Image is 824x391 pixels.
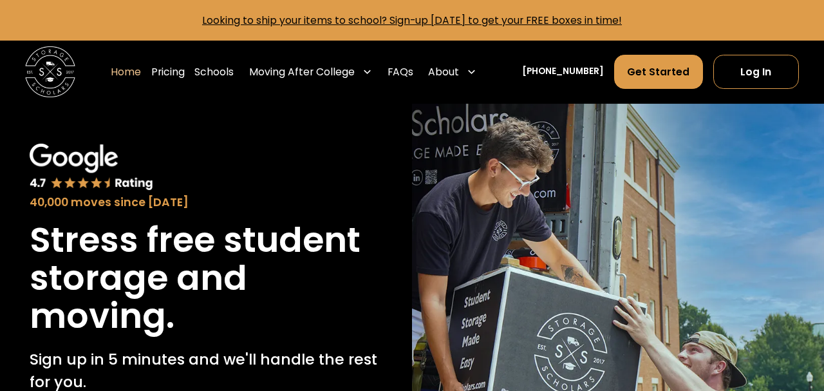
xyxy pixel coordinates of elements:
[249,64,355,80] div: Moving After College
[25,46,75,97] img: Storage Scholars main logo
[522,65,604,79] a: [PHONE_NUMBER]
[30,194,382,211] div: 40,000 moves since [DATE]
[428,64,459,80] div: About
[713,55,799,89] a: Log In
[151,54,185,90] a: Pricing
[194,54,234,90] a: Schools
[30,144,153,191] img: Google 4.7 star rating
[614,55,703,89] a: Get Started
[244,54,377,90] div: Moving After College
[202,14,622,27] a: Looking to ship your items to school? Sign-up [DATE] to get your FREE boxes in time!
[424,54,482,90] div: About
[111,54,141,90] a: Home
[388,54,413,90] a: FAQs
[30,221,382,336] h1: Stress free student storage and moving.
